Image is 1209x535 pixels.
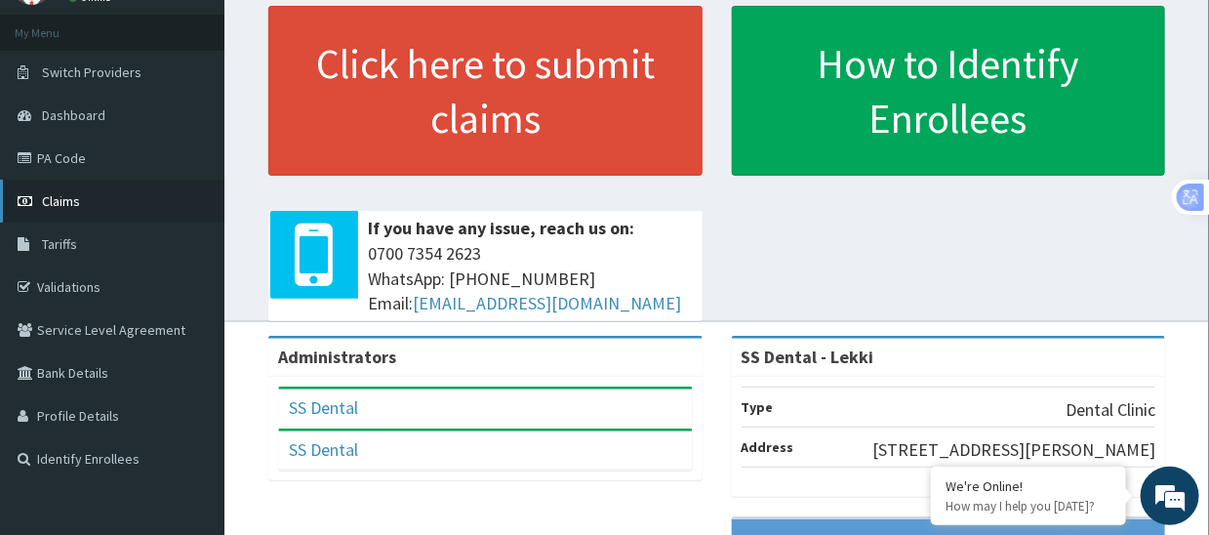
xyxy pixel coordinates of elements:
[42,235,77,253] span: Tariffs
[872,437,1155,463] p: [STREET_ADDRESS][PERSON_NAME]
[742,346,874,368] strong: SS Dental - Lekki
[101,109,328,135] div: Chat with us now
[42,63,141,81] span: Switch Providers
[278,346,396,368] b: Administrators
[742,398,774,416] b: Type
[368,241,693,316] span: 0700 7354 2623 WhatsApp: [PHONE_NUMBER] Email:
[732,6,1166,176] a: How to Identify Enrollees
[1066,397,1155,423] p: Dental Clinic
[320,10,367,57] div: Minimize live chat window
[946,477,1111,495] div: We're Online!
[10,341,372,409] textarea: Type your message and hit 'Enter'
[742,438,794,456] b: Address
[946,498,1111,514] p: How may I help you today?
[113,149,269,347] span: We're online!
[268,6,703,176] a: Click here to submit claims
[42,106,105,124] span: Dashboard
[42,192,80,210] span: Claims
[36,98,79,146] img: d_794563401_company_1708531726252_794563401
[289,396,358,419] a: SS Dental
[368,217,634,239] b: If you have any issue, reach us on:
[413,292,681,314] a: [EMAIL_ADDRESS][DOMAIN_NAME]
[289,438,358,461] a: SS Dental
